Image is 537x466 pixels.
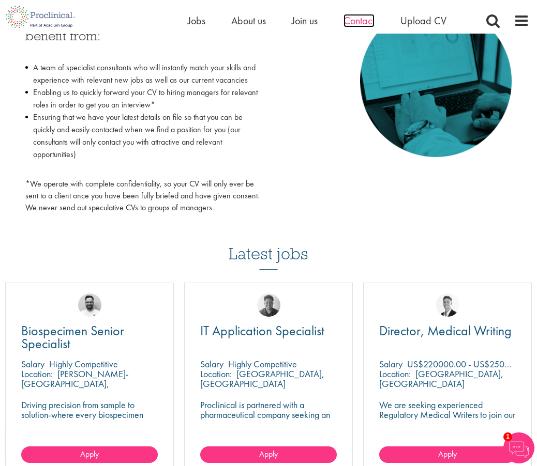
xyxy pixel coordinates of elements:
p: Proclinical is partnered with a pharmaceutical company seeking an IT Application Specialist to jo... [200,400,337,449]
a: Apply [21,446,158,463]
a: Contact [344,14,375,27]
p: Highly Competitive [49,358,118,370]
span: Salary [21,358,44,370]
span: Salary [379,358,402,370]
p: Highly Competitive [228,358,297,370]
a: Director, Medical Writing [379,324,516,337]
span: Location: [21,368,53,380]
span: Apply [80,448,99,459]
span: Apply [438,448,457,459]
p: Driving precision from sample to solution-where every biospecimen tells a story of innovation. [21,400,158,429]
a: Join us [292,14,318,27]
a: About us [231,14,266,27]
a: Biospecimen Senior Specialist [21,324,158,350]
p: [GEOGRAPHIC_DATA], [GEOGRAPHIC_DATA] [200,368,324,390]
h3: Latest jobs [229,219,308,270]
a: Jobs [188,14,205,27]
img: Chatbot [503,432,534,463]
p: *We operate with complete confidentiality, so your CV will only ever be sent to a client once you... [25,178,261,214]
span: Director, Medical Writing [379,322,512,339]
li: Ensuring that we have your latest details on file so that you can be quickly and easily contacted... [25,111,261,173]
span: Apply [259,448,278,459]
span: Location: [379,368,411,380]
p: [GEOGRAPHIC_DATA], [GEOGRAPHIC_DATA] [379,368,503,390]
h3: By sending us your latest CV you will benefit from: [25,15,261,56]
li: A team of specialist consultants who will instantly match your skills and experience with relevan... [25,61,261,86]
p: We are seeking experienced Regulatory Medical Writers to join our client, a dynamic and growing b... [379,400,516,439]
a: Upload CV [400,14,446,27]
span: Salary [200,358,223,370]
a: Apply [200,446,337,463]
img: George Watson [436,293,459,317]
img: Sheridon Lloyd [257,293,280,317]
p: [PERSON_NAME]-[GEOGRAPHIC_DATA], [GEOGRAPHIC_DATA] [21,368,129,399]
span: Biospecimen Senior Specialist [21,322,124,352]
a: Apply [379,446,516,463]
span: Location: [200,368,232,380]
li: Enabling us to quickly forward your CV to hiring managers for relevant roles in order to get you ... [25,86,261,111]
span: 1 [503,432,512,441]
img: Emile De Beer [78,293,101,317]
a: IT Application Specialist [200,324,337,337]
span: IT Application Specialist [200,322,324,339]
